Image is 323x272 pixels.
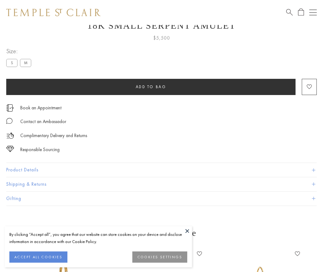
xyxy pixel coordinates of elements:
[153,34,170,42] span: $5,500
[20,146,60,154] div: Responsible Sourcing
[132,251,187,263] button: COOKIES SETTINGS
[6,59,17,67] label: S
[20,59,31,67] label: M
[6,132,14,140] img: icon_delivery.svg
[6,9,100,16] img: Temple St. Clair
[20,104,61,111] a: Book an Appointment
[6,146,14,152] img: icon_sourcing.svg
[6,104,14,112] img: icon_appointment.svg
[20,132,87,140] p: Complimentary Delivery and Returns
[20,118,66,126] div: Contact an Ambassador
[136,84,166,89] span: Add to bag
[6,79,296,95] button: Add to bag
[6,192,317,206] button: Gifting
[6,163,317,177] button: Product Details
[6,20,317,31] h1: 18K Small Serpent Amulet
[9,231,187,245] div: By clicking “Accept all”, you agree that our website can store cookies on your device and disclos...
[6,177,317,191] button: Shipping & Returns
[9,251,67,263] button: ACCEPT ALL COOKIES
[6,46,34,56] span: Size:
[286,8,293,16] a: Search
[309,9,317,16] button: Open navigation
[6,118,12,124] img: MessageIcon-01_2.svg
[298,8,304,16] a: Open Shopping Bag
